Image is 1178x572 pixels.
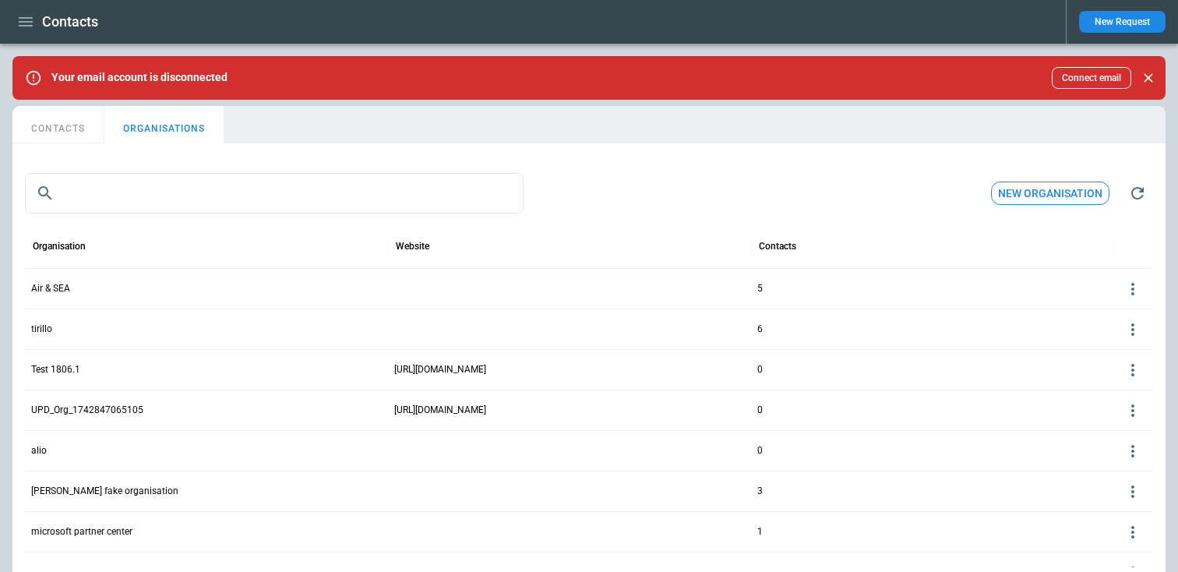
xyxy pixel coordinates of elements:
[394,363,486,376] a: [URL][DOMAIN_NAME]
[104,106,224,143] button: ORGANISATIONS
[31,323,52,336] p: tirillo
[757,323,763,336] p: 6
[991,182,1109,206] button: New organisation
[757,363,763,376] p: 0
[31,444,47,457] p: alio
[31,363,80,376] p: Test 1806.1
[12,106,104,143] button: CONTACTS
[757,444,763,457] p: 0
[759,241,796,252] div: Contacts
[31,404,143,417] p: UPD_Org_1742847065105
[757,485,763,498] p: 3
[33,241,86,252] div: Organisation
[51,71,227,84] p: Your email account is disconnected
[31,485,178,498] p: [PERSON_NAME] fake organisation
[1052,67,1131,89] button: Connect email
[42,12,98,31] h1: Contacts
[31,525,132,538] p: microsoft partner center
[1137,67,1159,89] button: Close
[396,241,429,252] div: Website
[1137,61,1159,95] div: dismiss
[757,525,763,538] p: 1
[394,404,486,417] a: [URL][DOMAIN_NAME]
[31,282,70,295] p: Air & SEA
[757,404,763,417] p: 0
[757,282,763,295] p: 5
[1079,11,1166,33] button: New Request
